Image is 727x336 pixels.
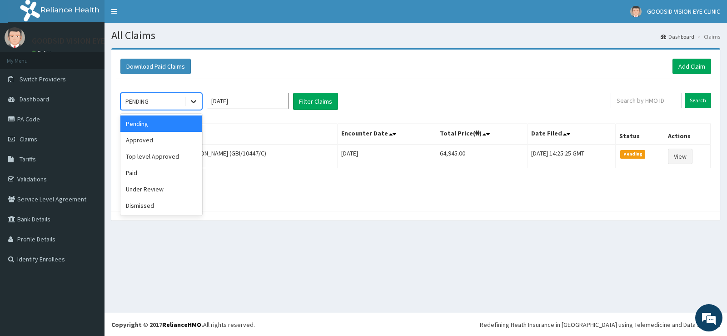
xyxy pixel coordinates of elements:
[111,30,720,41] h1: All Claims
[121,145,338,168] td: [DEMOGRAPHIC_DATA][PERSON_NAME] (GBI/10447/C)
[5,232,173,264] textarea: Type your message and hit 'Enter'
[620,150,645,158] span: Pending
[685,93,711,108] input: Search
[105,313,727,336] footer: All rights reserved.
[20,95,49,103] span: Dashboard
[528,145,616,168] td: [DATE] 14:25:25 GMT
[695,33,720,40] li: Claims
[121,124,338,145] th: Name
[120,59,191,74] button: Download Paid Claims
[672,59,711,74] a: Add Claim
[480,320,720,329] div: Redefining Heath Insurance in [GEOGRAPHIC_DATA] using Telemedicine and Data Science!
[120,115,202,132] div: Pending
[125,97,149,106] div: PENDING
[32,37,130,45] p: GOODSID VISION EYE CLINIC
[20,75,66,83] span: Switch Providers
[661,33,694,40] a: Dashboard
[337,124,436,145] th: Encounter Date
[32,50,54,56] a: Online
[5,27,25,48] img: User Image
[528,124,616,145] th: Date Filed
[120,181,202,197] div: Under Review
[436,124,527,145] th: Total Price(₦)
[611,93,682,108] input: Search by HMO ID
[17,45,37,68] img: d_794563401_company_1708531726252_794563401
[647,7,720,15] span: GOODSID VISION EYE CLINIC
[630,6,642,17] img: User Image
[120,165,202,181] div: Paid
[337,145,436,168] td: [DATE]
[162,321,201,329] a: RelianceHMO
[616,124,664,145] th: Status
[207,93,289,109] input: Select Month and Year
[20,155,36,163] span: Tariffs
[47,51,153,63] div: Chat with us now
[53,106,125,198] span: We're online!
[120,197,202,214] div: Dismissed
[120,132,202,148] div: Approved
[293,93,338,110] button: Filter Claims
[436,145,527,168] td: 64,945.00
[668,149,692,164] a: View
[149,5,171,26] div: Minimize live chat window
[20,135,37,143] span: Claims
[111,321,203,329] strong: Copyright © 2017 .
[120,148,202,165] div: Top level Approved
[664,124,711,145] th: Actions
